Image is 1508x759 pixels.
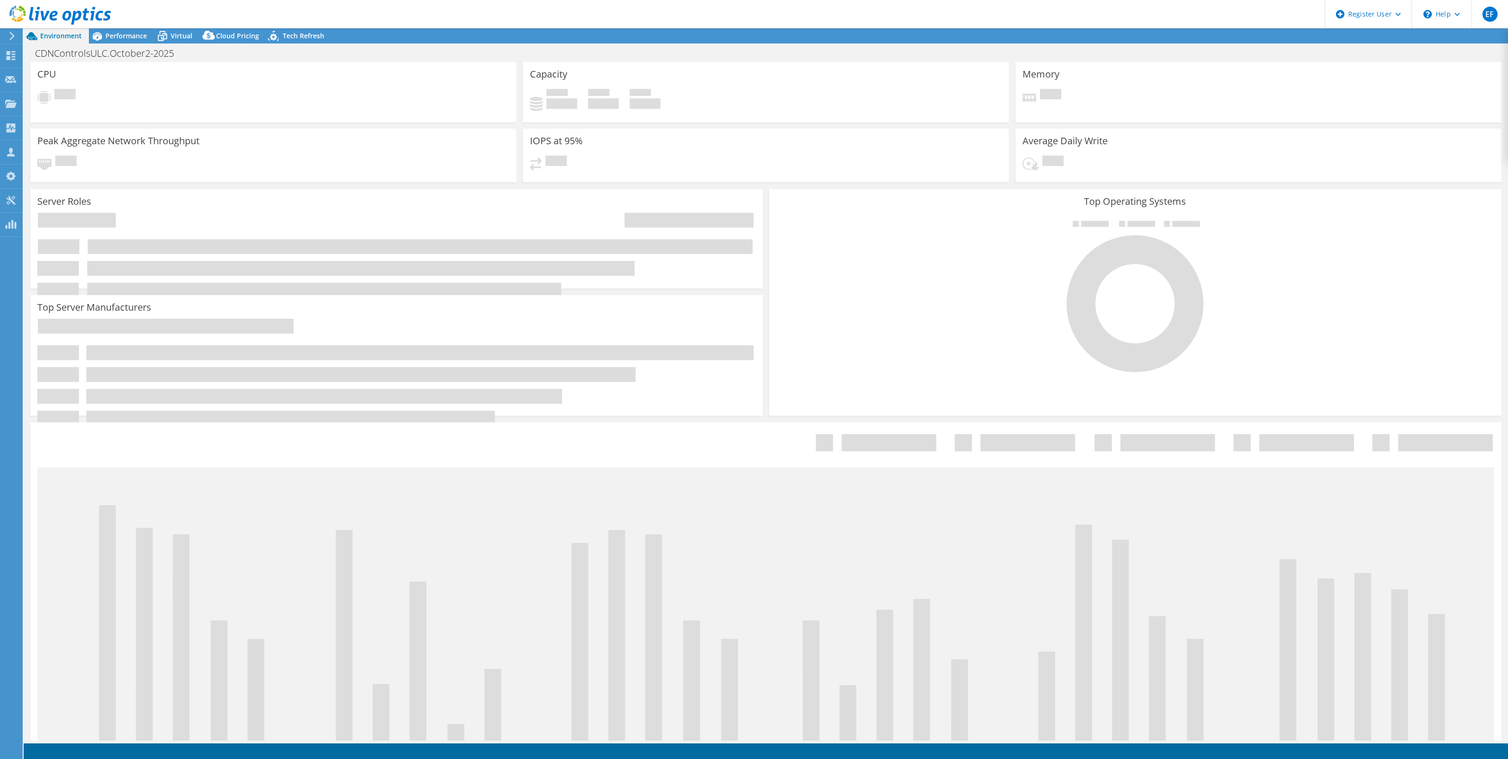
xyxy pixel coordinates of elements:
[171,31,192,40] span: Virtual
[216,31,259,40] span: Cloud Pricing
[54,89,76,102] span: Pending
[283,31,324,40] span: Tech Refresh
[37,196,91,207] h3: Server Roles
[55,156,77,168] span: Pending
[37,69,56,79] h3: CPU
[588,89,609,98] span: Free
[1040,89,1061,102] span: Pending
[530,69,567,79] h3: Capacity
[37,302,151,313] h3: Top Server Manufacturers
[530,136,583,146] h3: IOPS at 95%
[546,156,567,168] span: Pending
[1482,7,1498,22] span: EF
[630,98,660,109] h4: 0 GiB
[37,136,199,146] h3: Peak Aggregate Network Throughput
[546,89,568,98] span: Used
[776,196,1494,207] h3: Top Operating Systems
[588,98,619,109] h4: 0 GiB
[1023,69,1059,79] h3: Memory
[105,31,147,40] span: Performance
[630,89,651,98] span: Total
[31,48,189,59] h1: CDNControlsULC.October2-2025
[40,31,82,40] span: Environment
[546,98,577,109] h4: 0 GiB
[1423,10,1432,18] svg: \n
[1042,156,1064,168] span: Pending
[1023,136,1108,146] h3: Average Daily Write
